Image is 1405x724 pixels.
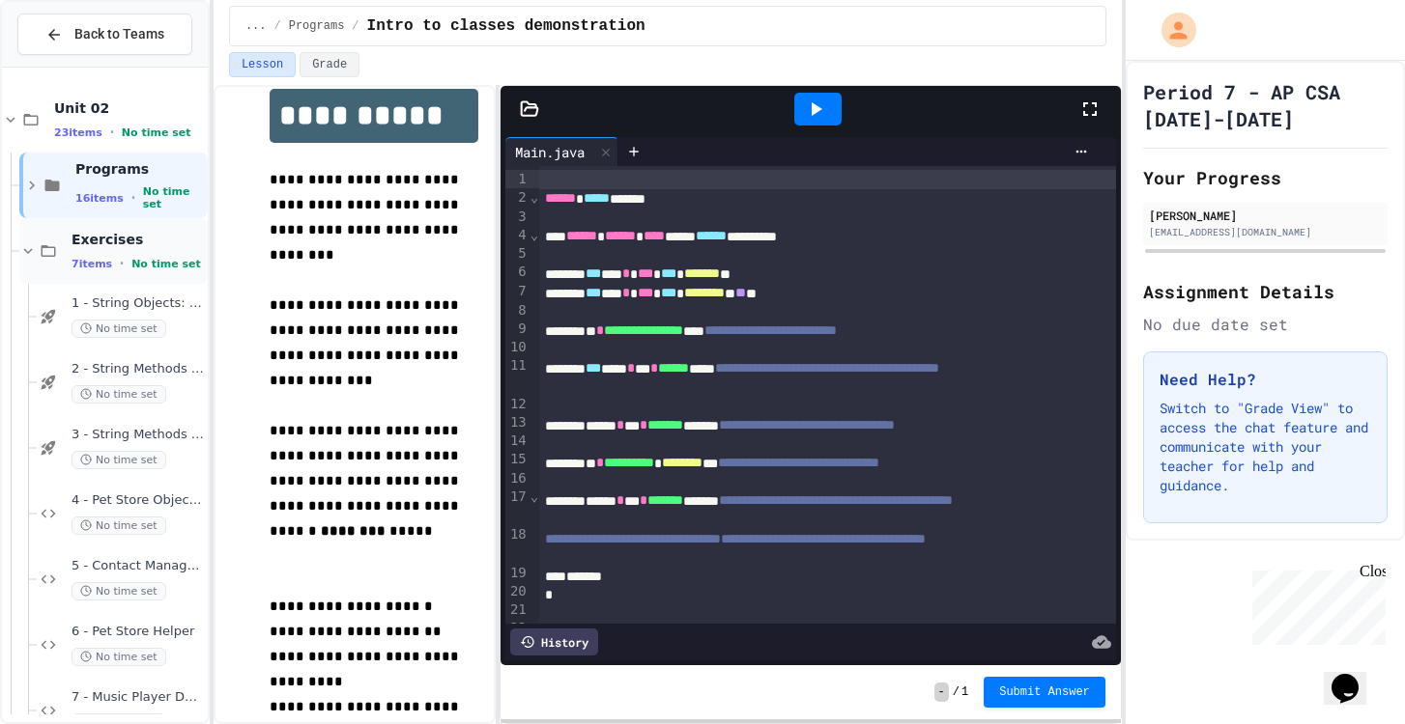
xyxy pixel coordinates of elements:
div: 15 [505,450,530,469]
span: No time set [72,516,166,535]
span: 3 - String Methods Practice II [72,427,204,443]
span: / [953,684,960,700]
span: / [352,18,358,34]
div: 4 [505,226,530,245]
div: Main.java [505,142,594,162]
div: 10 [505,338,530,356]
span: 1 - String Objects: Concatenation, Literals, and More [72,295,204,312]
span: Programs [289,18,345,34]
div: 11 [505,356,530,394]
div: 18 [505,525,530,563]
span: 6 - Pet Store Helper [72,624,204,640]
div: 19 [505,564,530,582]
span: • [110,125,114,140]
span: No time set [72,385,166,404]
span: No time set [122,126,191,139]
span: No time set [72,582,166,600]
span: Unit 02 [54,99,204,117]
h3: Need Help? [1160,368,1371,391]
span: • [131,190,135,206]
button: Lesson [229,52,296,77]
span: No time set [143,185,204,210]
div: [EMAIL_ADDRESS][DOMAIN_NAME] [1149,225,1382,239]
div: Main.java [505,137,618,166]
span: Submit Answer [999,684,1090,700]
span: 7 items [72,258,112,270]
h2: Your Progress [1143,164,1388,191]
div: 21 [505,600,530,619]
p: Switch to "Grade View" to access the chat feature and communicate with your teacher for help and ... [1160,399,1371,495]
span: 16 items [75,192,124,205]
span: 5 - Contact Manager Debug [72,558,204,574]
button: Submit Answer [984,677,1105,708]
div: 9 [505,320,530,339]
div: 14 [505,432,530,450]
iframe: chat widget [1324,647,1386,705]
span: 2 - String Methods Practice I [72,361,204,377]
button: Back to Teams [17,14,192,55]
div: No due date set [1143,313,1388,336]
span: No time set [72,320,166,338]
span: 7 - Music Player Debugger [72,689,204,706]
div: 3 [505,208,530,226]
div: 20 [505,582,530,600]
div: 12 [505,395,530,413]
span: Fold line [530,227,539,242]
span: No time set [72,648,166,666]
span: 23 items [54,126,102,139]
span: Exercises [72,231,204,248]
div: 17 [505,487,530,525]
span: No time set [131,258,201,270]
span: ... [245,18,267,34]
div: 16 [505,469,530,487]
div: Chat with us now!Close [8,8,133,123]
span: 1 [961,684,968,700]
div: 1 [505,170,530,188]
span: Programs [75,160,204,178]
div: 7 [505,282,530,301]
span: Fold line [530,488,539,504]
span: Intro to classes demonstration [367,14,645,38]
div: [PERSON_NAME] [1149,207,1382,224]
span: 4 - Pet Store Object Creator [72,492,204,509]
div: 2 [505,188,530,208]
div: 6 [505,263,530,282]
div: 13 [505,413,530,432]
div: History [510,628,598,655]
iframe: chat widget [1245,563,1386,645]
span: - [934,682,949,702]
button: Grade [300,52,359,77]
span: Fold line [530,189,539,205]
div: 8 [505,301,530,320]
h2: Assignment Details [1143,278,1388,305]
span: No time set [72,451,166,469]
span: / [274,18,281,34]
div: 22 [505,619,530,637]
span: • [120,256,124,271]
div: 5 [505,244,530,263]
h1: Period 7 - AP CSA [DATE]-[DATE] [1143,78,1388,132]
div: My Account [1141,8,1201,52]
span: Back to Teams [74,24,164,44]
